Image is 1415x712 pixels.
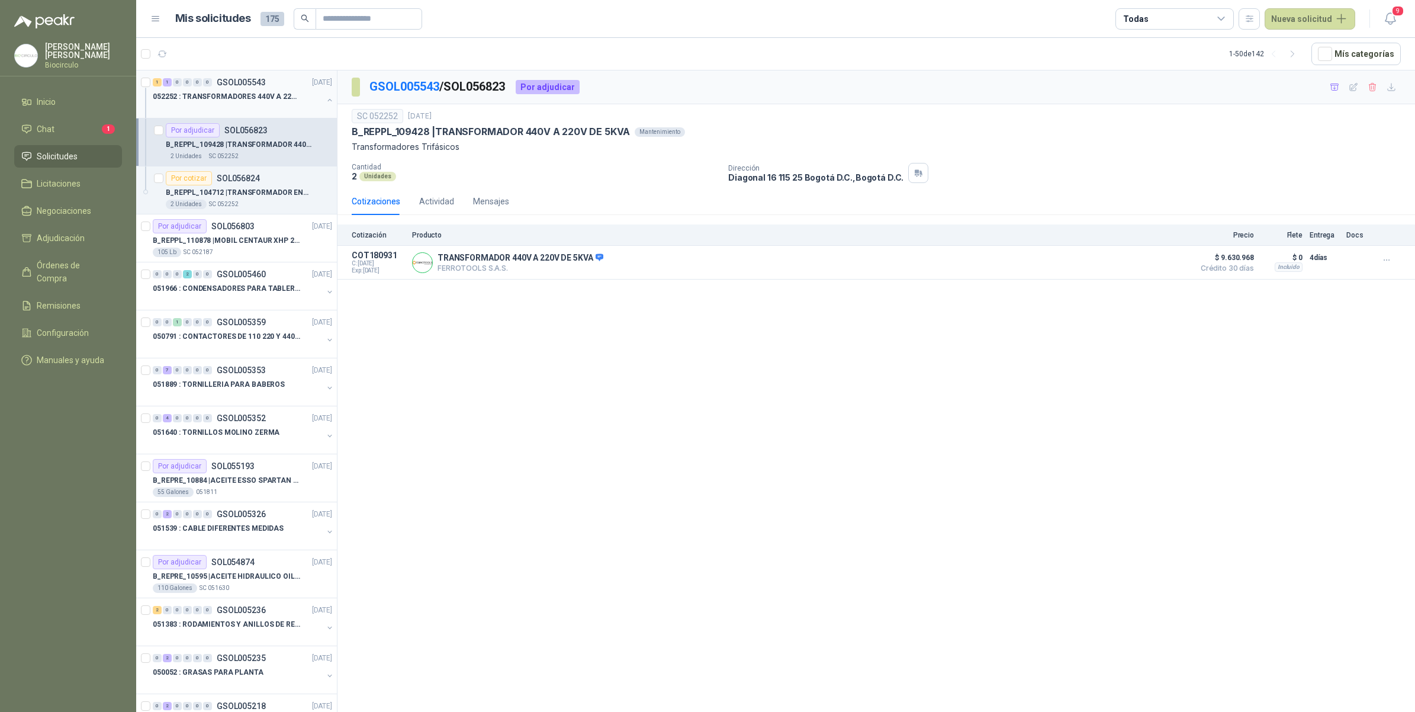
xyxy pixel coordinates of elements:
[193,654,202,662] div: 0
[193,606,202,614] div: 0
[369,79,439,94] a: GSOL005543
[166,200,207,209] div: 2 Unidades
[14,254,122,290] a: Órdenes de Compra
[438,264,603,272] p: FERROTOOLS S.A.S.
[193,318,202,326] div: 0
[312,269,332,280] p: [DATE]
[173,78,182,86] div: 0
[153,583,197,593] div: 110 Galones
[419,195,454,208] div: Actividad
[217,366,266,374] p: GSOL005353
[14,91,122,113] a: Inicio
[153,571,300,582] p: B_REPRE_10595 | ACEITE HIDRAULICO OIL 68
[14,200,122,222] a: Negociaciones
[183,510,192,518] div: 0
[153,507,335,545] a: 0 2 0 0 0 0 GSOL005326[DATE] 051539 : CABLE DIFERENTES MEDIDAS
[408,111,432,122] p: [DATE]
[166,139,313,150] p: B_REPPL_109428 | TRANSFORMADOR 440V A 220V DE 5KVA
[37,232,85,245] span: Adjudicación
[203,366,212,374] div: 0
[1311,43,1401,65] button: Mís categorías
[312,413,332,424] p: [DATE]
[153,651,335,689] a: 0 2 0 0 0 0 GSOL005235[DATE] 050052 : GRASAS PARA PLANTA
[516,80,580,94] div: Por adjudicar
[635,127,685,137] div: Mantenimiento
[203,606,212,614] div: 0
[312,509,332,520] p: [DATE]
[352,267,405,274] span: Exp: [DATE]
[217,78,266,86] p: GSOL005543
[1195,251,1254,265] span: $ 9.630.968
[1310,231,1339,239] p: Entrega
[173,366,182,374] div: 0
[153,523,284,534] p: 051539 : CABLE DIFERENTES MEDIDAS
[1229,44,1302,63] div: 1 - 50 de 142
[312,605,332,616] p: [DATE]
[37,326,89,339] span: Configuración
[217,654,266,662] p: GSOL005235
[438,253,603,264] p: TRANSFORMADOR 440V A 220V DE 5KVA
[14,14,75,28] img: Logo peakr
[352,231,405,239] p: Cotización
[14,145,122,168] a: Solicitudes
[173,414,182,422] div: 0
[153,270,162,278] div: 0
[200,583,229,593] p: SC 051630
[183,318,192,326] div: 0
[211,222,255,230] p: SOL056803
[312,317,332,328] p: [DATE]
[163,606,172,614] div: 0
[173,654,182,662] div: 0
[166,171,212,185] div: Por cotizar
[217,174,260,182] p: SOL056824
[209,152,239,161] p: SC 052252
[312,365,332,376] p: [DATE]
[1391,5,1404,17] span: 9
[175,10,251,27] h1: Mis solicitudes
[209,200,239,209] p: SC 052252
[312,221,332,232] p: [DATE]
[153,488,194,497] div: 55 Galones
[261,12,284,26] span: 175
[153,427,279,438] p: 051640 : TORNILLOS MOLINO ZERMA
[102,124,115,134] span: 1
[37,259,111,285] span: Órdenes de Compra
[45,62,122,69] p: Biocirculo
[166,123,220,137] div: Por adjudicar
[183,414,192,422] div: 0
[153,606,162,614] div: 2
[14,294,122,317] a: Remisiones
[1123,12,1148,25] div: Todas
[352,109,403,123] div: SC 052252
[203,270,212,278] div: 0
[203,510,212,518] div: 0
[153,219,207,233] div: Por adjudicar
[193,78,202,86] div: 0
[153,379,285,390] p: 051889 : TORNILLERIA PARA BABEROS
[153,315,335,353] a: 0 0 1 0 0 0 GSOL005359[DATE] 050791 : CONTACTORES DE 110 220 Y 440 V
[1275,262,1303,272] div: Incluido
[183,654,192,662] div: 0
[217,414,266,422] p: GSOL005352
[301,14,309,23] span: search
[203,318,212,326] div: 0
[173,270,182,278] div: 0
[153,366,162,374] div: 0
[153,654,162,662] div: 0
[369,78,506,96] p: / SOL056823
[193,366,202,374] div: 0
[728,172,903,182] p: Diagonal 16 115 25 Bogotá D.C. , Bogotá D.C.
[166,152,207,161] div: 2 Unidades
[184,248,213,257] p: SC 052187
[163,366,172,374] div: 7
[163,318,172,326] div: 0
[473,195,509,208] div: Mensajes
[153,414,162,422] div: 0
[153,267,335,305] a: 0 0 0 2 0 0 GSOL005460[DATE] 051966 : CONDENSADORES PARA TABLERO PRINCIPAL L1
[136,550,337,598] a: Por adjudicarSOL054874[DATE] B_REPRE_10595 |ACEITE HIDRAULICO OIL 68110 GalonesSC 051630
[1195,231,1254,239] p: Precio
[352,260,405,267] span: C: [DATE]
[153,619,300,630] p: 051383 : RODAMIENTOS Y ANILLOS DE RETENCION RUEDAS
[1310,251,1339,265] p: 4 días
[163,702,172,710] div: 2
